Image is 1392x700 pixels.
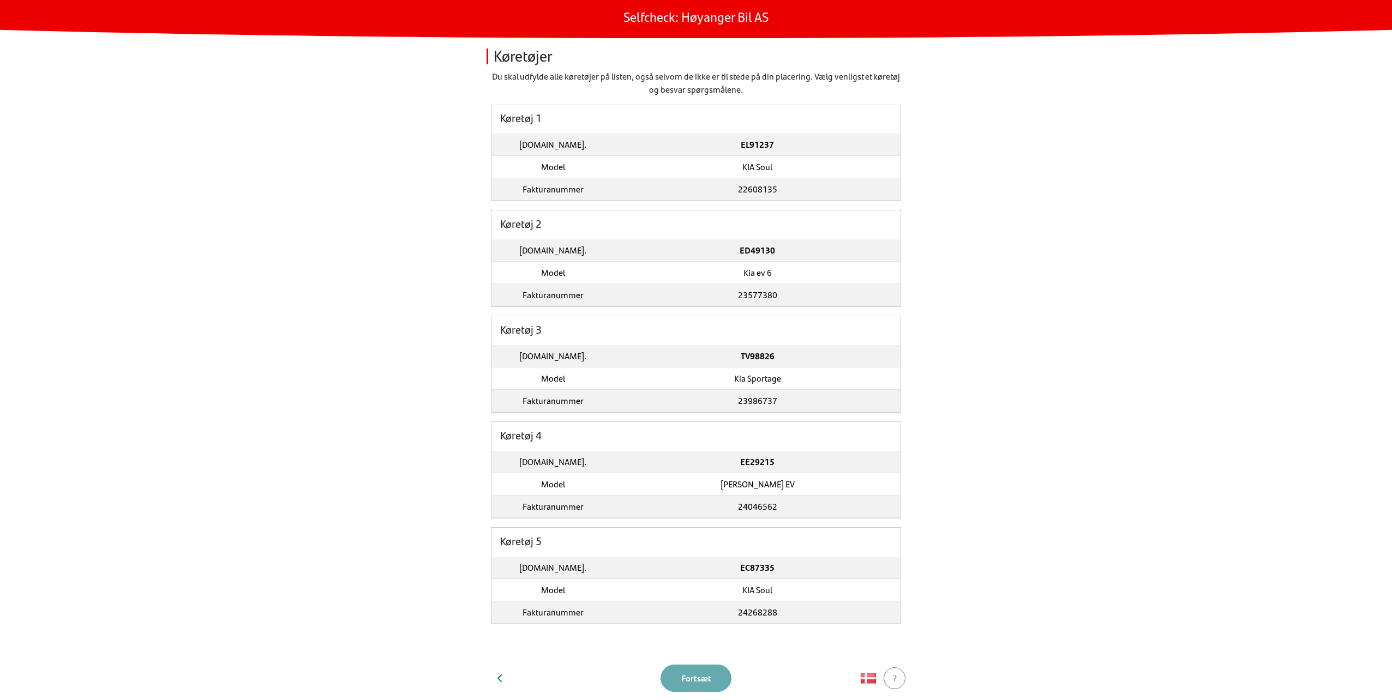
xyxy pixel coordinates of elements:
td: Fakturanummer [491,178,614,201]
td: Model [491,156,614,178]
td: Fakturanummer [491,601,614,623]
strong: ED49130 [740,244,775,256]
h5: Køretøj 4 [491,422,901,446]
strong: EC87335 [740,561,775,574]
td: 24268288 [614,601,901,623]
td: KIA Soul [614,156,901,178]
td: [DOMAIN_NAME]. [491,557,614,579]
p: Du skal udfylde alle køretøjer på listen, også selvom de ikke er til stede på din placering. Vælg... [491,70,901,96]
img: isAAAAASUVORK5CYII= [860,670,877,686]
td: 22608135 [614,178,901,201]
td: [DOMAIN_NAME]. [491,239,614,262]
td: [DOMAIN_NAME]. [491,345,614,367]
td: 23986737 [614,389,901,412]
h5: Køretøj 3 [491,316,901,341]
h1: Selfcheck: Høyanger Bil AS [623,9,769,25]
td: Kia ev 6 [614,262,901,284]
td: [DOMAIN_NAME]. [491,134,614,156]
strong: EL91237 [741,138,774,150]
strong: EE29215 [740,455,775,468]
td: Fakturanummer [491,389,614,412]
h3: Køretøjer [487,47,905,65]
td: [DOMAIN_NAME]. [491,451,614,473]
h5: Køretøj 2 [491,210,901,235]
strong: TV98826 [741,349,775,362]
td: 24046562 [614,495,901,517]
td: KIA Soul [614,578,901,601]
button: ? [884,667,905,689]
td: Model [491,367,614,389]
td: Model [491,262,614,284]
td: Fakturanummer [491,495,614,517]
div: ? [891,672,898,685]
td: Kia Sportage [614,367,901,389]
h5: Køretøj 5 [491,528,901,552]
td: Model [491,473,614,495]
td: Fakturanummer [491,284,614,306]
h5: Køretøj 1 [491,105,901,130]
td: [PERSON_NAME] EV [614,473,901,495]
td: 23577380 [614,284,901,306]
td: Model [491,578,614,601]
